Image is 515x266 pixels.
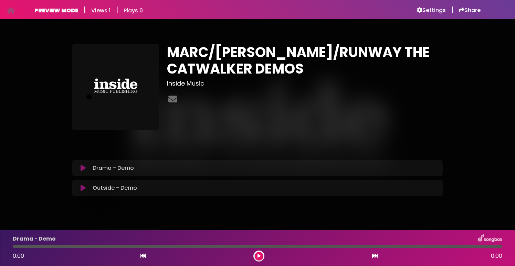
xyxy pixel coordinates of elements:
[34,7,78,14] h6: PREVIEW MODE
[93,184,137,192] p: Outside - Demo
[116,5,118,14] h5: |
[451,5,453,14] h5: |
[167,80,443,87] h3: Inside Music
[167,44,443,77] h1: MARC/[PERSON_NAME]/RUNWAY THE CATWALKER DEMOS
[72,44,159,130] img: O697atJ8TX6doI4InJ0I
[124,7,143,14] h6: Plays 0
[91,7,111,14] h6: Views 1
[93,164,134,172] p: Drama - Demo
[84,5,86,14] h5: |
[459,7,481,14] a: Share
[417,7,446,14] a: Settings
